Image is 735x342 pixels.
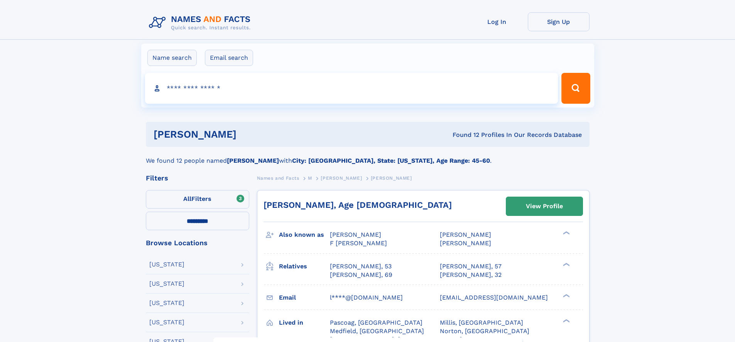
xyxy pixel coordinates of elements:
[149,281,184,287] div: [US_STATE]
[145,73,558,104] input: search input
[330,327,424,335] span: Medfield, [GEOGRAPHIC_DATA]
[440,262,502,271] a: [PERSON_NAME], 57
[371,175,412,181] span: [PERSON_NAME]
[149,319,184,325] div: [US_STATE]
[330,271,392,279] a: [PERSON_NAME], 69
[466,12,528,31] a: Log In
[154,130,345,139] h1: [PERSON_NAME]
[279,316,330,329] h3: Lived in
[561,262,570,267] div: ❯
[257,173,299,183] a: Names and Facts
[506,197,583,216] a: View Profile
[440,231,491,238] span: [PERSON_NAME]
[440,327,529,335] span: Norton, [GEOGRAPHIC_DATA]
[321,175,362,181] span: [PERSON_NAME]
[561,231,570,236] div: ❯
[149,261,184,268] div: [US_STATE]
[440,319,523,326] span: Millis, [GEOGRAPHIC_DATA]
[561,318,570,323] div: ❯
[561,73,590,104] button: Search Button
[561,293,570,298] div: ❯
[205,50,253,66] label: Email search
[308,173,312,183] a: M
[330,319,422,326] span: Pascoag, [GEOGRAPHIC_DATA]
[345,131,582,139] div: Found 12 Profiles In Our Records Database
[279,260,330,273] h3: Relatives
[440,271,502,279] a: [PERSON_NAME], 32
[330,239,387,247] span: F [PERSON_NAME]
[227,157,279,164] b: [PERSON_NAME]
[183,195,191,202] span: All
[149,300,184,306] div: [US_STATE]
[264,200,452,210] a: [PERSON_NAME], Age [DEMOGRAPHIC_DATA]
[330,231,381,238] span: [PERSON_NAME]
[146,239,249,246] div: Browse Locations
[146,147,590,165] div: We found 12 people named with .
[146,12,257,33] img: Logo Names and Facts
[146,190,249,209] label: Filters
[528,12,590,31] a: Sign Up
[146,175,249,182] div: Filters
[279,228,330,241] h3: Also known as
[279,291,330,304] h3: Email
[321,173,362,183] a: [PERSON_NAME]
[147,50,197,66] label: Name search
[526,197,563,215] div: View Profile
[440,294,548,301] span: [EMAIL_ADDRESS][DOMAIN_NAME]
[440,239,491,247] span: [PERSON_NAME]
[308,175,312,181] span: M
[292,157,490,164] b: City: [GEOGRAPHIC_DATA], State: [US_STATE], Age Range: 45-60
[330,262,392,271] a: [PERSON_NAME], 53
